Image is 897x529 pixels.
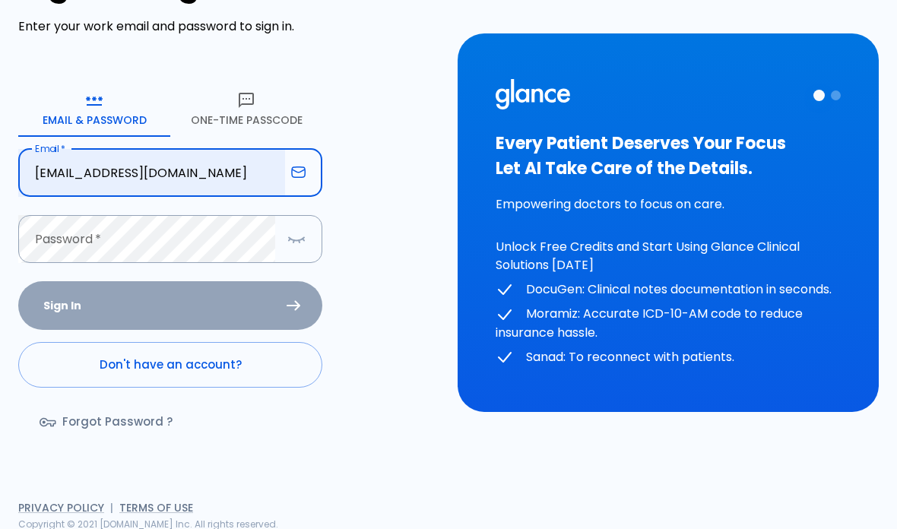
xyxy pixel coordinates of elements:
span: | [110,500,113,515]
p: Unlock Free Credits and Start Using Glance Clinical Solutions [DATE] [496,238,841,274]
p: Sanad: To reconnect with patients. [496,348,841,367]
button: One-Time Passcode [170,82,322,137]
input: dr.ahmed@clinic.com [18,149,285,197]
p: Empowering doctors to focus on care. [496,195,841,214]
p: Moramiz: Accurate ICD-10-AM code to reduce insurance hassle. [496,305,841,342]
a: Forgot Password ? [18,400,197,444]
label: Email [35,142,65,155]
a: Don't have an account? [18,342,322,388]
a: Privacy Policy [18,500,104,515]
a: Terms of Use [119,500,193,515]
button: Email & Password [18,82,170,137]
p: DocuGen: Clinical notes documentation in seconds. [496,280,841,299]
p: Enter your work email and password to sign in. [18,17,439,36]
h3: Every Patient Deserves Your Focus Let AI Take Care of the Details. [496,131,841,181]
